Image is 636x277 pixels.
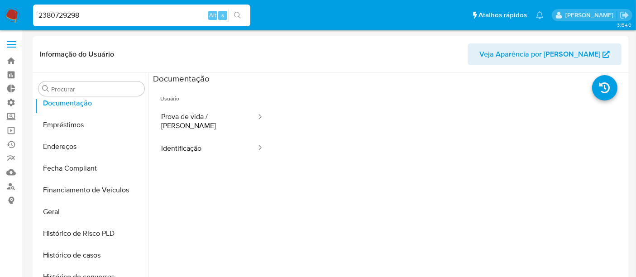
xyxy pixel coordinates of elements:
button: Histórico de Risco PLD [35,223,148,244]
a: Sair [620,10,629,20]
input: Procurar [51,85,141,93]
p: alexandra.macedo@mercadolivre.com [565,11,617,19]
button: search-icon [228,9,247,22]
button: Fecha Compliant [35,158,148,179]
button: Veja Aparência por [PERSON_NAME] [468,43,622,65]
span: Atalhos rápidos [478,10,527,20]
h1: Informação do Usuário [40,50,114,59]
span: Alt [209,11,216,19]
span: s [221,11,224,19]
input: Pesquise usuários ou casos... [33,10,250,21]
button: Documentação [35,92,148,114]
a: Notificações [536,11,544,19]
button: Endereços [35,136,148,158]
button: Geral [35,201,148,223]
button: Histórico de casos [35,244,148,266]
button: Financiamento de Veículos [35,179,148,201]
button: Procurar [42,85,49,92]
button: Empréstimos [35,114,148,136]
span: Veja Aparência por [PERSON_NAME] [479,43,600,65]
